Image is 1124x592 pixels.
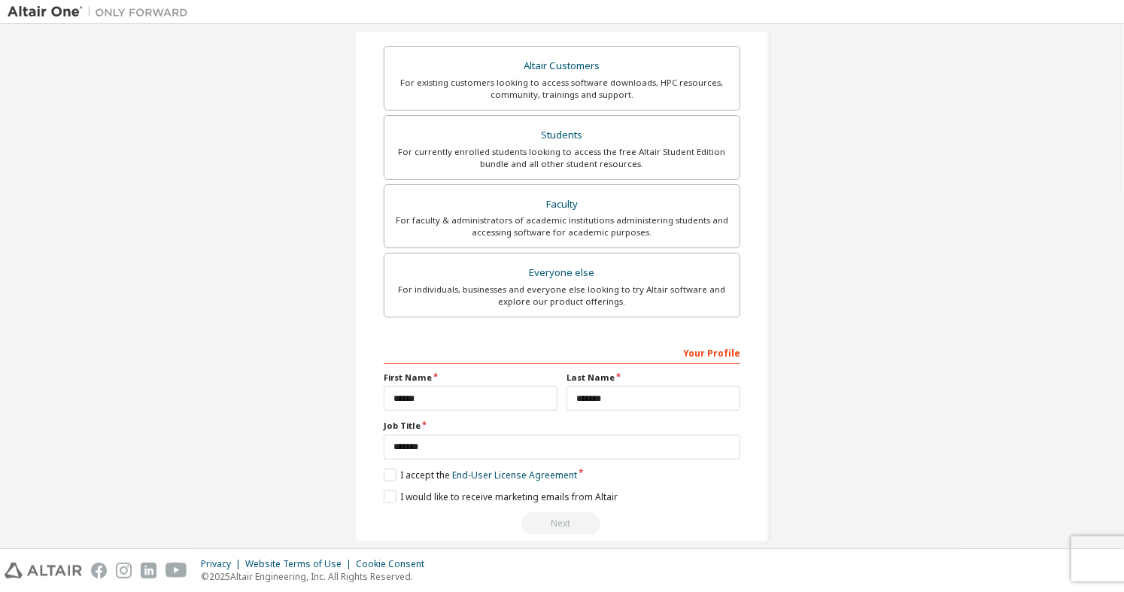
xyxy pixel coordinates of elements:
[452,469,577,481] a: End-User License Agreement
[116,563,132,578] img: instagram.svg
[384,469,577,481] label: I accept the
[393,77,731,101] div: For existing customers looking to access software downloads, HPC resources, community, trainings ...
[356,558,433,570] div: Cookie Consent
[201,570,433,583] p: © 2025 Altair Engineering, Inc. All Rights Reserved.
[384,340,740,364] div: Your Profile
[141,563,156,578] img: linkedin.svg
[384,490,618,503] label: I would like to receive marketing emails from Altair
[8,5,196,20] img: Altair One
[393,263,731,284] div: Everyone else
[393,194,731,215] div: Faculty
[393,146,731,170] div: For currently enrolled students looking to access the free Altair Student Edition bundle and all ...
[166,563,187,578] img: youtube.svg
[201,558,245,570] div: Privacy
[5,563,82,578] img: altair_logo.svg
[393,125,731,146] div: Students
[91,563,107,578] img: facebook.svg
[393,284,731,308] div: For individuals, businesses and everyone else looking to try Altair software and explore our prod...
[384,512,740,535] div: Email already exists
[567,372,740,384] label: Last Name
[384,420,740,432] label: Job Title
[393,214,731,238] div: For faculty & administrators of academic institutions administering students and accessing softwa...
[384,372,557,384] label: First Name
[393,56,731,77] div: Altair Customers
[245,558,356,570] div: Website Terms of Use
